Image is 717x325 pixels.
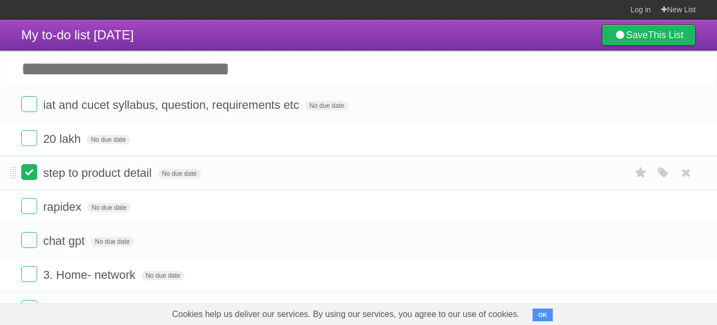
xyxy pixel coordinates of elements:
label: Done [21,96,37,112]
span: No due date [87,203,130,212]
span: 2. freelancing for (80K) [43,302,165,315]
span: No due date [87,135,130,144]
span: rapidex [43,200,84,213]
span: No due date [158,169,201,178]
span: iat and cucet syllabus, question, requirements etc [43,98,302,112]
label: Done [21,130,37,146]
span: No due date [305,101,348,110]
label: Done [21,232,37,248]
span: step to product detail [43,166,154,179]
button: OK [533,309,553,321]
span: 20 lakh [43,132,83,146]
span: No due date [91,237,134,246]
span: chat gpt [43,234,87,247]
label: Done [21,198,37,214]
a: SaveThis List [602,24,696,46]
span: Cookies help us deliver our services. By using our services, you agree to our use of cookies. [162,304,530,325]
span: My to-do list [DATE] [21,28,134,42]
label: Done [21,300,37,316]
label: Done [21,164,37,180]
label: Star task [631,164,651,182]
span: 3. Home- network [43,268,138,281]
span: No due date [141,271,184,280]
b: This List [648,30,684,40]
label: Done [21,266,37,282]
